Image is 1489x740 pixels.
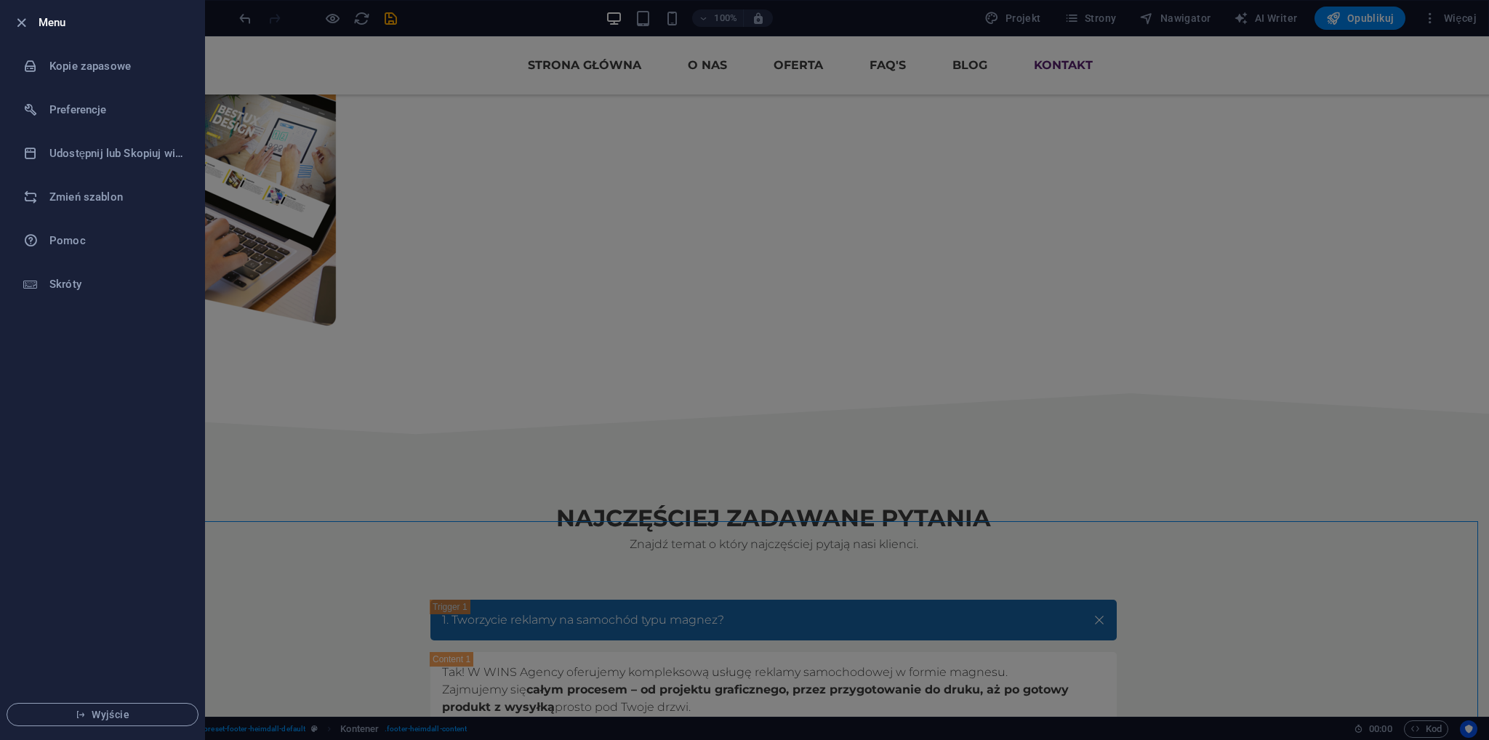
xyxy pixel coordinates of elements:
[19,709,186,720] span: Wyjście
[49,276,184,293] h6: Skróty
[49,188,184,206] h6: Zmień szablon
[49,101,184,118] h6: Preferencje
[7,703,198,726] button: Wyjście
[49,232,184,249] h6: Pomoc
[49,57,184,75] h6: Kopie zapasowe
[49,145,184,162] h6: Udostępnij lub Skopiuj witrynę
[1,219,204,262] a: Pomoc
[39,14,193,31] h6: Menu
